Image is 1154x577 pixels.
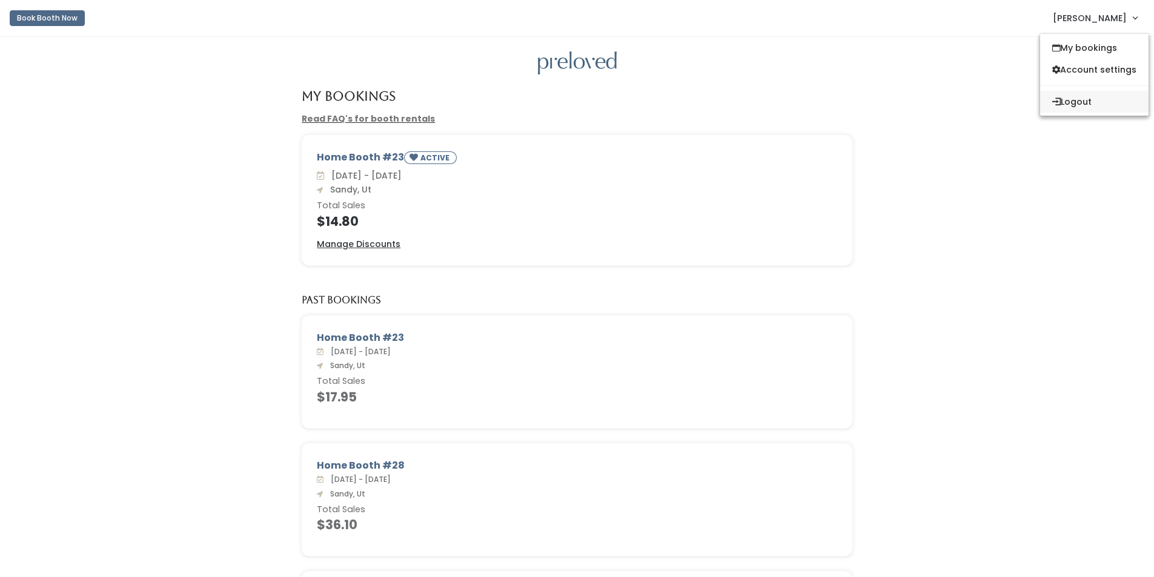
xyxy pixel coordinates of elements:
[302,113,435,125] a: Read FAQ's for booth rentals
[326,474,391,484] span: [DATE] - [DATE]
[1041,5,1149,31] a: [PERSON_NAME]
[10,5,85,31] a: Book Booth Now
[1040,37,1149,59] a: My bookings
[325,489,365,499] span: Sandy, Ut
[302,89,396,103] h4: My Bookings
[317,505,837,515] h6: Total Sales
[317,201,837,211] h6: Total Sales
[317,238,400,250] u: Manage Discounts
[326,346,391,357] span: [DATE] - [DATE]
[1040,59,1149,81] a: Account settings
[317,150,837,169] div: Home Booth #23
[10,10,85,26] button: Book Booth Now
[317,377,837,386] h6: Total Sales
[1053,12,1127,25] span: [PERSON_NAME]
[317,238,400,251] a: Manage Discounts
[302,295,381,306] h5: Past Bookings
[317,331,837,345] div: Home Booth #23
[327,170,402,182] span: [DATE] - [DATE]
[325,183,371,196] span: Sandy, Ut
[317,518,837,532] h4: $36.10
[538,51,617,75] img: preloved logo
[317,458,837,473] div: Home Booth #28
[317,390,837,404] h4: $17.95
[317,214,837,228] h4: $14.80
[325,360,365,371] span: Sandy, Ut
[1040,91,1149,113] button: Logout
[420,153,452,163] small: ACTIVE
